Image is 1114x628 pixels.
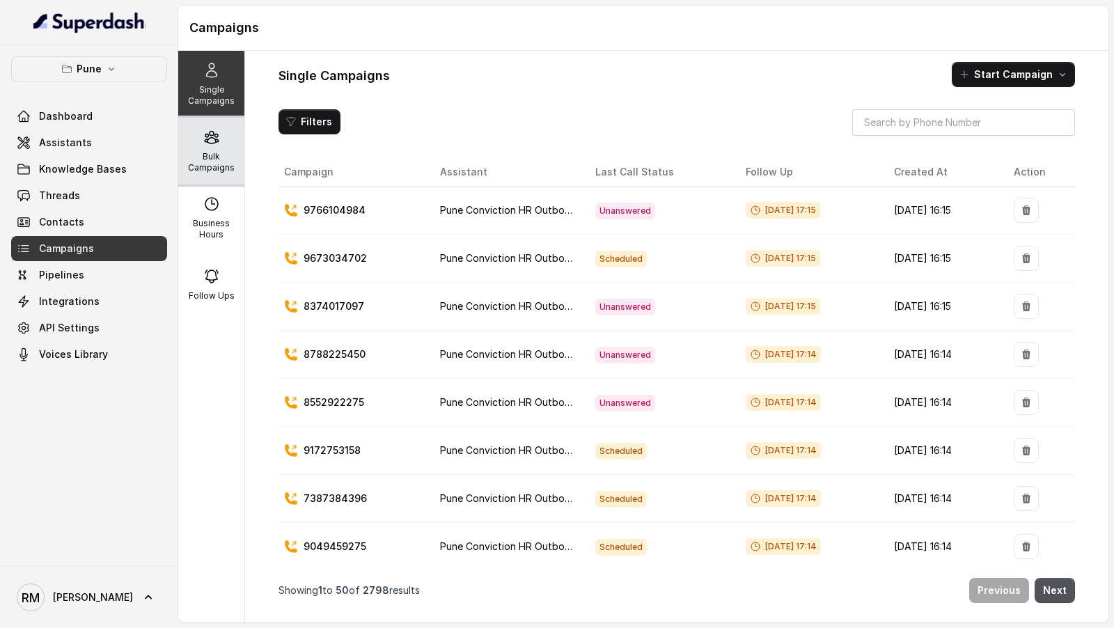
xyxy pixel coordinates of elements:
td: [DATE] 16:15 [883,187,1002,235]
p: Bulk Campaigns [184,151,239,173]
span: Pune Conviction HR Outbound Assistant [440,252,628,264]
td: [DATE] 16:15 [883,235,1002,283]
span: Pune Conviction HR Outbound Assistant [440,348,628,360]
span: [DATE] 17:14 [746,346,821,363]
a: Voices Library [11,342,167,367]
span: Voices Library [39,347,108,361]
p: 9172753158 [304,443,361,457]
a: Campaigns [11,236,167,261]
a: API Settings [11,315,167,340]
text: RM [22,590,40,605]
button: Start Campaign [952,62,1075,87]
p: Showing to of results [278,583,420,597]
th: Assistant [429,158,584,187]
span: Unanswered [595,347,655,363]
span: Knowledge Bases [39,162,127,176]
span: Campaigns [39,242,94,256]
p: 9766104984 [304,203,366,217]
p: 8788225450 [304,347,366,361]
p: 9049459275 [304,540,366,554]
p: Pune [77,61,102,77]
td: [DATE] 16:14 [883,475,1002,523]
p: Single Campaigns [184,84,239,107]
span: Pune Conviction HR Outbound Assistant [440,492,628,504]
td: [DATE] 16:15 [883,283,1002,331]
span: Dashboard [39,109,93,123]
span: Scheduled [595,251,647,267]
th: Action [1003,158,1075,187]
span: Pipelines [39,268,84,282]
a: Assistants [11,130,167,155]
button: Pune [11,56,167,81]
th: Last Call Status [584,158,735,187]
td: [DATE] 16:14 [883,523,1002,571]
a: Dashboard [11,104,167,129]
p: 8374017097 [304,299,364,313]
span: [DATE] 17:14 [746,394,821,411]
span: [PERSON_NAME] [53,590,133,604]
span: Pune Conviction HR Outbound Assistant [440,396,628,408]
span: Pune Conviction HR Outbound Assistant [440,444,628,456]
p: Business Hours [184,218,239,240]
nav: Pagination [278,570,1075,611]
a: Contacts [11,210,167,235]
span: API Settings [39,321,100,335]
span: Unanswered [595,395,655,411]
td: [DATE] 16:14 [883,331,1002,379]
span: Assistants [39,136,92,150]
span: Pune Conviction HR Outbound Assistant [440,300,628,312]
button: Next [1035,578,1075,603]
span: Pune Conviction HR Outbound Assistant [440,204,628,216]
span: Unanswered [595,299,655,315]
p: 9673034702 [304,251,367,265]
a: Integrations [11,289,167,314]
span: Scheduled [595,491,647,508]
span: [DATE] 17:14 [746,538,821,555]
span: 50 [336,584,349,596]
a: Knowledge Bases [11,157,167,182]
td: [DATE] 16:14 [883,379,1002,427]
th: Campaign [278,158,429,187]
img: light.svg [33,11,146,33]
span: [DATE] 17:15 [746,250,820,267]
input: Search by Phone Number [852,109,1075,136]
button: Previous [969,578,1029,603]
h1: Single Campaigns [278,65,390,87]
span: Contacts [39,215,84,229]
a: [PERSON_NAME] [11,578,167,617]
span: [DATE] 17:14 [746,442,821,459]
th: Created At [883,158,1002,187]
span: Scheduled [595,443,647,460]
p: Follow Ups [189,290,235,301]
p: 7387384396 [304,492,367,505]
span: Scheduled [595,539,647,556]
span: Integrations [39,295,100,308]
span: Unanswered [595,203,655,219]
a: Pipelines [11,262,167,288]
th: Follow Up [735,158,883,187]
span: [DATE] 17:14 [746,490,821,507]
span: [DATE] 17:15 [746,202,820,219]
h1: Campaigns [189,17,1097,39]
p: 8552922275 [304,395,364,409]
td: [DATE] 16:14 [883,427,1002,475]
span: 2798 [363,584,389,596]
span: [DATE] 17:15 [746,298,820,315]
button: Filters [278,109,340,134]
span: Pune Conviction HR Outbound Assistant [440,540,628,552]
span: 1 [318,584,322,596]
span: Threads [39,189,80,203]
a: Threads [11,183,167,208]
